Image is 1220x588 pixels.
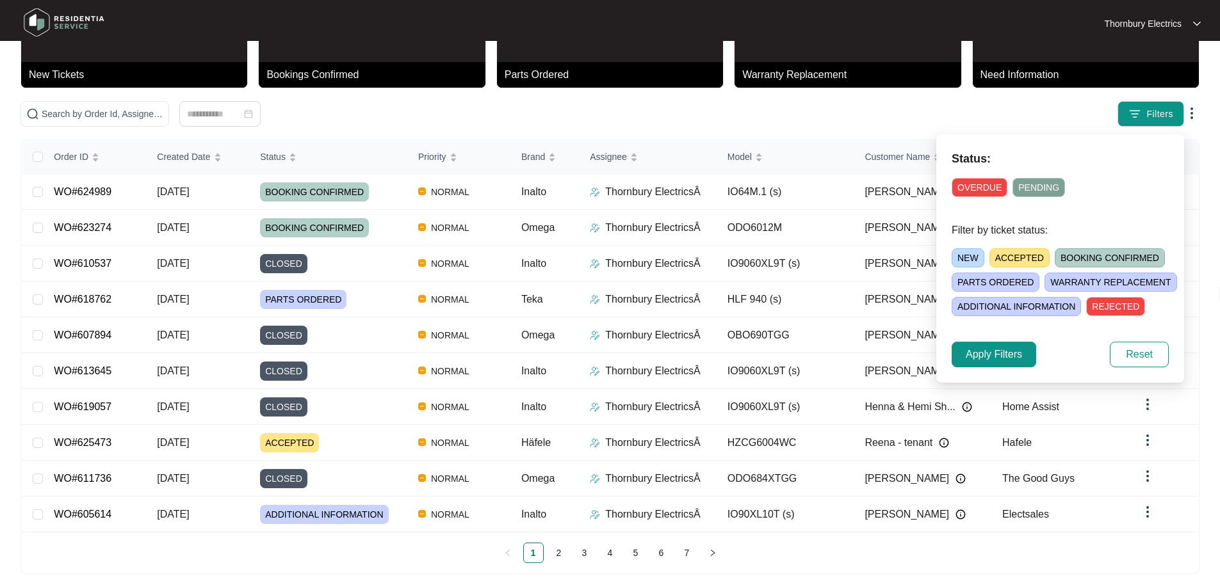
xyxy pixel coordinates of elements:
[19,3,109,42] img: residentia service logo
[717,461,855,497] td: ODO684XTGG
[1118,101,1184,127] button: filter iconFilters
[521,330,555,340] span: Omega
[590,223,600,233] img: Assigner Icon
[54,509,111,520] a: WO#605614
[42,107,163,121] input: Search by Order Id, Assignee Name, Customer Name, Brand and Model
[590,187,600,197] img: Assigner Icon
[703,543,723,563] button: right
[260,290,346,309] span: PARTS ORDERED
[590,438,600,448] img: Assigner Icon
[260,326,307,345] span: CLOSED
[952,248,984,267] span: NEW
[865,507,949,522] span: [PERSON_NAME]
[521,294,543,305] span: Teka
[952,178,1007,197] span: OVERDUE
[54,365,111,376] a: WO#613645
[426,220,475,235] span: NORMAL
[260,182,369,202] span: BOOKING CONFIRMED
[590,509,600,520] img: Assigner Icon
[504,549,512,557] span: left
[147,140,250,174] th: Created Date
[549,543,569,562] a: 2
[418,150,446,164] span: Priority
[260,254,307,273] span: CLOSED
[54,258,111,269] a: WO#610537
[962,402,972,412] img: Info icon
[418,295,426,303] img: Vercel Logo
[54,294,111,305] a: WO#618762
[865,328,949,343] span: [PERSON_NAME]
[939,438,949,448] img: Info icon
[952,297,1081,316] span: ADDITIONAL INFORMATION
[1126,347,1153,362] span: Reset
[605,363,701,379] p: Thornbury ElectricsÂ
[626,543,646,563] li: 5
[521,222,555,233] span: Omega
[1055,248,1165,267] span: BOOKING CONFIRMED
[1086,297,1145,316] span: REJECTED
[605,435,701,450] p: Thornbury ElectricsÂ
[709,549,717,557] span: right
[505,67,723,83] p: Parts Ordered
[605,256,701,271] p: Thornbury ElectricsÂ
[952,150,1169,168] p: Status:
[260,433,319,452] span: ACCEPTED
[157,437,189,448] span: [DATE]
[1002,401,1059,412] span: Home Assist
[521,437,551,448] span: Häfele
[590,473,600,484] img: Assigner Icon
[1140,504,1155,520] img: dropdown arrow
[157,401,189,412] span: [DATE]
[157,222,189,233] span: [DATE]
[426,471,475,486] span: NORMAL
[54,330,111,340] a: WO#607894
[717,174,855,210] td: IO64M.1 (s)
[426,363,475,379] span: NORMAL
[605,220,701,235] p: Thornbury ElectricsÂ
[865,292,949,307] span: [PERSON_NAME]
[521,150,545,164] span: Brand
[1128,107,1141,120] img: filter icon
[956,473,966,484] img: Info icon
[980,67,1199,83] p: Need Information
[601,543,620,562] a: 4
[418,331,426,338] img: Vercel Logo
[426,256,475,271] span: NORMAL
[54,437,111,448] a: WO#625473
[524,543,543,562] a: 1
[260,505,388,524] span: ADDITIONAL INFORMATION
[418,187,426,195] img: Vercel Logo
[1002,509,1049,520] span: Electsales
[1146,107,1173,121] span: Filters
[717,246,855,282] td: IO9060XL9T (s)
[266,67,485,83] p: Bookings Confirmed
[678,543,697,562] a: 7
[605,292,701,307] p: Thornbury ElectricsÂ
[703,543,723,563] li: Next Page
[426,184,475,200] span: NORMAL
[521,365,546,376] span: Inalto
[54,473,111,484] a: WO#611736
[29,67,247,83] p: New Tickets
[418,510,426,518] img: Vercel Logo
[157,473,189,484] span: [DATE]
[605,507,701,522] p: Thornbury ElectricsÂ
[157,509,189,520] span: [DATE]
[1193,20,1201,27] img: dropdown arrow
[574,543,595,563] li: 3
[865,363,960,379] span: [PERSON_NAME] ...
[260,397,307,417] span: CLOSED
[157,330,189,340] span: [DATE]
[717,389,855,425] td: IO9060XL9T (s)
[26,107,39,120] img: search-icon
[952,342,1036,367] button: Apply Filters
[865,184,949,200] span: [PERSON_NAME]
[865,220,949,235] span: [PERSON_NAME]
[717,282,855,317] td: HLF 940 (s)
[426,435,475,450] span: NORMAL
[498,543,518,563] button: left
[260,469,307,488] span: CLOSED
[989,248,1050,267] span: ACCEPTED
[418,438,426,446] img: Vercel Logo
[952,223,1169,238] p: Filter by ticket status:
